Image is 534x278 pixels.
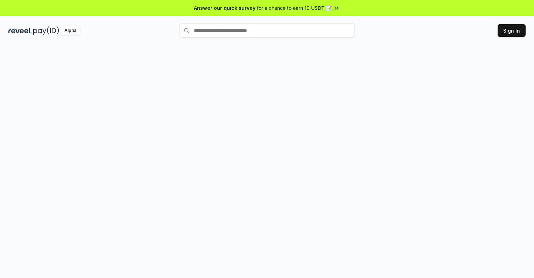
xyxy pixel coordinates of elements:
[194,4,255,12] span: Answer our quick survey
[257,4,332,12] span: for a chance to earn 10 USDT 📝
[61,26,80,35] div: Alpha
[33,26,59,35] img: pay_id
[8,26,32,35] img: reveel_dark
[498,24,526,37] button: Sign In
